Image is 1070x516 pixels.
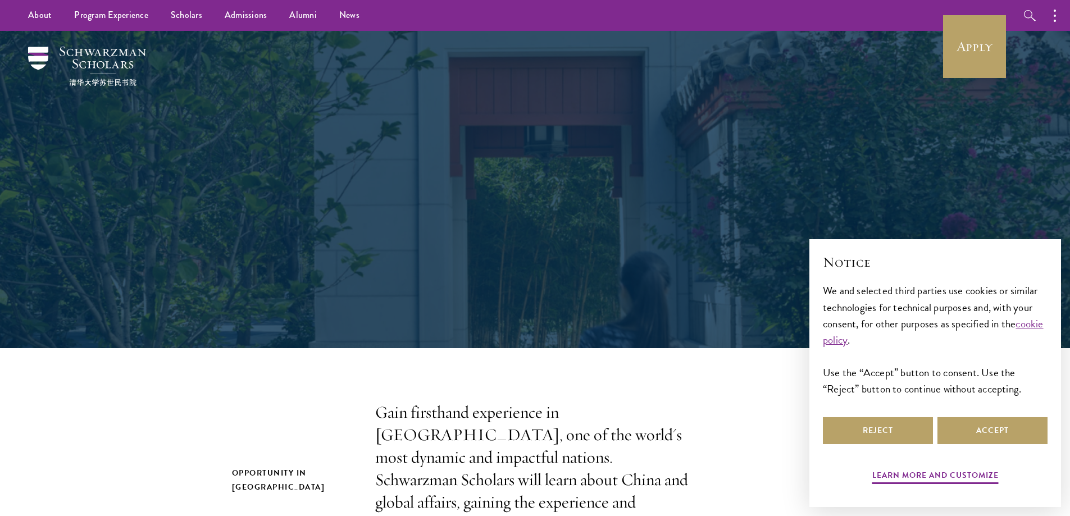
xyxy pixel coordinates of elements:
a: Apply [943,15,1006,78]
button: Learn more and customize [872,468,999,486]
a: cookie policy [823,316,1044,348]
img: Schwarzman Scholars [28,47,146,86]
h2: Opportunity in [GEOGRAPHIC_DATA] [232,466,353,494]
div: We and selected third parties use cookies or similar technologies for technical purposes and, wit... [823,282,1048,396]
button: Reject [823,417,933,444]
h2: Notice [823,253,1048,272]
button: Accept [937,417,1048,444]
